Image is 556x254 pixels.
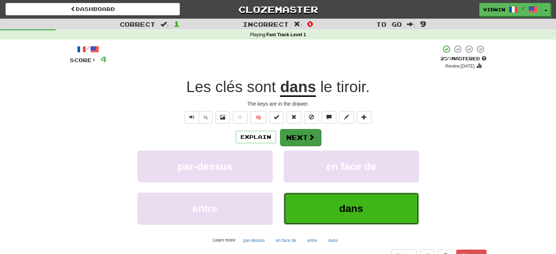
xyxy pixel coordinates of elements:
span: Les [186,78,211,96]
span: 1 [174,19,180,28]
span: Score: [70,57,96,63]
small: Review: [DATE] [445,64,474,69]
button: Edit sentence (alt+d) [339,111,354,124]
span: : [407,21,415,27]
span: sont [247,78,276,96]
button: Reset to 0% Mastered (alt+r) [287,111,301,124]
span: 0 [307,19,313,28]
span: tiroir [336,78,365,96]
span: par-dessus [178,161,232,172]
small: Learn more: [213,238,236,243]
button: Add to collection (alt+a) [357,111,371,124]
span: en face de [326,161,376,172]
div: Mastered [440,56,487,62]
button: 🧠 [250,111,266,124]
strong: Fast Track Level 1 [266,32,306,37]
span: 25 % [440,56,451,61]
span: . [316,78,370,96]
button: Show image (alt+x) [215,111,230,124]
button: par-dessus [137,151,273,182]
div: The keys are in the drawer. [70,100,487,107]
a: vibwin / [479,3,541,16]
span: 9 [420,19,426,28]
button: Play sentence audio (ctl+space) [185,111,199,124]
button: ½ [199,111,213,124]
span: : [160,21,169,27]
button: entre [137,193,273,224]
button: Set this sentence to 100% Mastered (alt+m) [269,111,284,124]
span: dans [339,203,363,214]
button: entre [303,235,321,246]
span: vibwin [483,6,505,13]
button: Next [280,129,321,146]
button: Ignore sentence (alt+i) [304,111,319,124]
button: Discuss sentence (alt+u) [322,111,336,124]
span: entre [192,203,217,214]
span: le [320,78,332,96]
span: To go [376,20,402,28]
button: en face de [272,235,300,246]
button: Explain [236,131,276,143]
span: / [521,6,525,11]
div: Text-to-speech controls [183,111,213,124]
div: / [70,45,107,54]
u: dans [280,78,316,97]
button: dans [324,235,342,246]
button: Favorite sentence (alt+f) [233,111,247,124]
a: Dashboard [5,3,180,15]
span: clés [215,78,243,96]
button: en face de [284,151,419,182]
button: par-dessus [239,235,269,246]
span: Incorrect [243,20,289,28]
span: 4 [101,54,107,64]
span: : [294,21,302,27]
button: dans [284,193,419,224]
span: Correct [120,20,155,28]
a: Clozemaster [191,3,365,16]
